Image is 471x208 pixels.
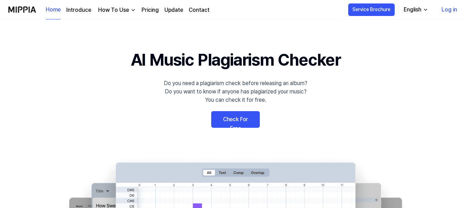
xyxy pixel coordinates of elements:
[66,6,91,14] a: Introduce
[189,6,209,14] a: Contact
[164,79,307,104] div: Do you need a plagiarism check before releasing an album? Do you want to know if anyone has plagi...
[46,0,61,19] a: Home
[398,3,433,17] button: English
[164,6,183,14] a: Update
[130,7,136,13] img: down
[131,47,341,72] h1: AI Music Plagiarism Checker
[348,3,395,16] button: Service Brochure
[97,6,130,14] div: How To Use
[142,6,159,14] a: Pricing
[97,6,136,14] button: How To Use
[402,6,423,14] div: English
[211,111,260,128] a: Check For Free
